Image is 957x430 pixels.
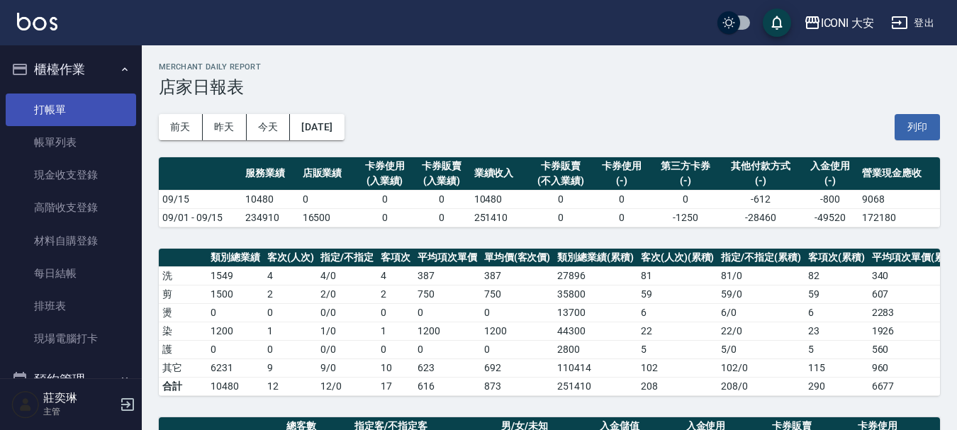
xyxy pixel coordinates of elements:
th: 店販業績 [299,157,357,191]
div: (入業績) [417,174,467,188]
button: ICONI 大安 [798,9,880,38]
div: (-) [805,174,855,188]
table: a dense table [159,157,940,227]
div: (不入業績) [531,174,590,188]
td: 5 / 0 [717,340,805,358]
div: 第三方卡券 [654,159,717,174]
td: 0 [299,190,357,208]
td: 1200 [481,322,554,340]
th: 平均項次單價 [414,249,481,267]
td: 剪 [159,285,207,303]
td: 1 / 0 [317,322,377,340]
td: 0 [414,340,481,358]
div: (-) [724,174,798,188]
td: -1250 [651,208,720,227]
h3: 店家日報表 [159,77,940,97]
div: 卡券販賣 [417,159,467,174]
td: 0 [377,303,414,322]
td: 1 [264,322,318,340]
td: 5 [805,340,868,358]
button: 列印 [895,114,940,140]
td: 59 [805,285,868,303]
div: 其他付款方式 [724,159,798,174]
img: Person [11,390,40,419]
td: 16500 [299,208,357,227]
td: 5 [637,340,718,358]
td: -28460 [720,208,802,227]
div: (入業績) [359,174,410,188]
td: 0 [651,190,720,208]
td: 10480 [471,190,528,208]
td: 23 [805,322,868,340]
th: 指定/不指定(累積) [717,249,805,267]
div: (-) [654,174,717,188]
h2: Merchant Daily Report [159,62,940,72]
td: 873 [481,377,554,395]
td: 0 [356,190,413,208]
h5: 莊奕琳 [43,391,116,405]
div: (-) [597,174,647,188]
button: 前天 [159,114,203,140]
td: 其它 [159,358,207,377]
td: 22 [637,322,718,340]
td: 0 [413,208,471,227]
td: 護 [159,340,207,358]
td: 59 [637,285,718,303]
td: 110414 [554,358,637,377]
td: 4 [377,266,414,285]
td: 59 / 0 [717,285,805,303]
button: 登出 [885,10,940,36]
td: 208 [637,377,718,395]
a: 高階收支登錄 [6,191,136,224]
a: 打帳單 [6,94,136,126]
td: -612 [720,190,802,208]
td: 0 / 0 [317,340,377,358]
td: 251410 [471,208,528,227]
div: 卡券販賣 [531,159,590,174]
div: 入金使用 [805,159,855,174]
td: 合計 [159,377,207,395]
th: 單均價(客次價) [481,249,554,267]
td: 0 [593,190,651,208]
a: 每日結帳 [6,257,136,290]
td: 0 [527,190,593,208]
td: -49520 [801,208,858,227]
td: 0 [207,303,264,322]
button: save [763,9,791,37]
td: 1200 [207,322,264,340]
td: 750 [414,285,481,303]
td: 6231 [207,358,264,377]
button: 昨天 [203,114,247,140]
td: 1 [377,322,414,340]
button: 今天 [247,114,291,140]
td: 102 [637,358,718,377]
th: 業績收入 [471,157,528,191]
th: 營業現金應收 [858,157,940,191]
td: 81 [637,266,718,285]
td: 6 [637,303,718,322]
img: Logo [17,13,57,30]
td: 82 [805,266,868,285]
td: 0 / 0 [317,303,377,322]
td: 623 [414,358,481,377]
th: 客項次(累積) [805,249,868,267]
div: ICONI 大安 [821,14,875,32]
td: 6 [805,303,868,322]
td: 387 [481,266,554,285]
td: 81 / 0 [717,266,805,285]
td: 172180 [858,208,940,227]
td: 2 / 0 [317,285,377,303]
th: 類別總業績 [207,249,264,267]
td: 35800 [554,285,637,303]
td: 102 / 0 [717,358,805,377]
th: 服務業績 [242,157,299,191]
td: 115 [805,358,868,377]
td: 208/0 [717,377,805,395]
td: 0 [593,208,651,227]
th: 客次(人次) [264,249,318,267]
button: [DATE] [290,114,344,140]
td: 750 [481,285,554,303]
td: 0 [377,340,414,358]
td: 10 [377,358,414,377]
td: 1549 [207,266,264,285]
